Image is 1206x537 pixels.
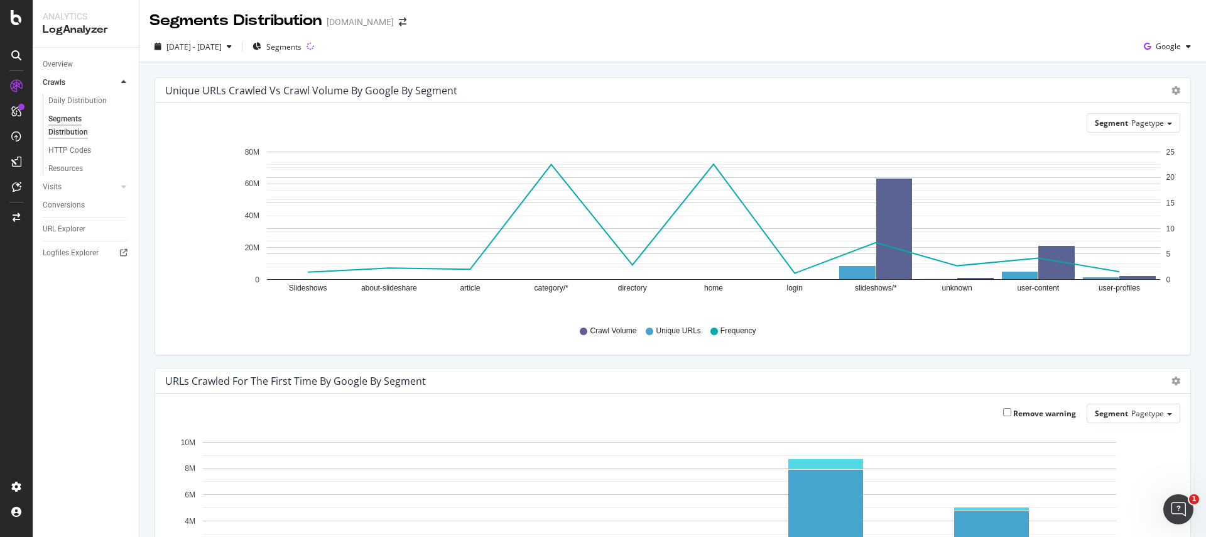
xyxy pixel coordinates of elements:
[1163,494,1193,524] iframe: Intercom live chat
[535,284,568,293] text: category/*
[1166,275,1171,284] text: 0
[704,284,723,293] text: home
[48,94,130,108] a: Daily Distribution
[247,36,307,57] button: Segments
[618,284,647,293] text: directory
[399,18,406,26] div: arrow-right-arrow-left
[1189,494,1199,504] span: 1
[185,490,195,499] text: 6M
[1095,408,1128,419] span: Segment
[245,180,259,189] text: 60M
[245,212,259,221] text: 40M
[48,113,118,139] div: Segments Distribution
[1166,199,1175,208] text: 15
[48,162,130,175] a: Resources
[1131,408,1164,419] span: Pagetype
[48,144,91,157] div: HTTP Codes
[289,284,327,293] text: Slideshows
[855,284,897,293] text: slideshows/*
[43,58,130,71] a: Overview
[185,517,195,526] text: 4M
[43,199,130,212] a: Conversions
[43,76,117,89] a: Crawls
[165,143,1180,314] svg: A chart.
[1171,86,1180,95] div: gear
[245,243,259,252] text: 20M
[245,148,259,157] text: 80M
[43,23,129,37] div: LogAnalyzer
[185,465,195,473] text: 8M
[787,284,803,293] text: login
[460,284,480,293] text: article
[48,144,130,157] a: HTTP Codes
[1131,118,1164,128] span: Pagetype
[43,76,65,89] div: Crawls
[1003,408,1076,419] label: Remove warning
[43,223,130,236] a: URL Explorer
[149,10,322,31] div: Segments Distribution
[48,94,107,108] div: Daily Distribution
[43,180,62,194] div: Visits
[43,180,117,194] a: Visits
[1095,118,1128,128] span: Segment
[1166,174,1175,182] text: 20
[1003,408,1011,416] input: Remove warning
[1166,148,1175,157] text: 25
[255,275,259,284] text: 0
[43,246,99,260] div: Logfiles Explorer
[327,16,394,28] div: [DOMAIN_NAME]
[1017,284,1059,293] text: user-content
[590,326,636,336] span: Crawl Volume
[43,246,130,260] a: Logfiles Explorer
[1166,250,1171,259] text: 5
[43,10,129,23] div: Analytics
[361,284,417,293] text: about-slideshare
[43,223,85,236] div: URL Explorer
[942,284,972,293] text: unknown
[1099,284,1140,293] text: user-profiles
[149,36,237,57] button: [DATE] - [DATE]
[720,326,756,336] span: Frequency
[266,42,301,52] span: Segments
[656,326,700,336] span: Unique URLs
[48,113,130,139] a: Segments Distribution
[1156,41,1181,52] span: Google
[1171,377,1180,385] div: gear
[43,199,85,212] div: Conversions
[1166,224,1175,233] text: 10
[1139,36,1196,57] button: Google
[43,58,73,71] div: Overview
[165,375,426,387] div: URLs Crawled for the First Time by google by Segment
[165,84,457,97] div: Unique URLs Crawled vs Crawl Volume by google by Segment
[166,42,222,52] span: [DATE] - [DATE]
[48,162,83,175] div: Resources
[181,438,195,447] text: 10M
